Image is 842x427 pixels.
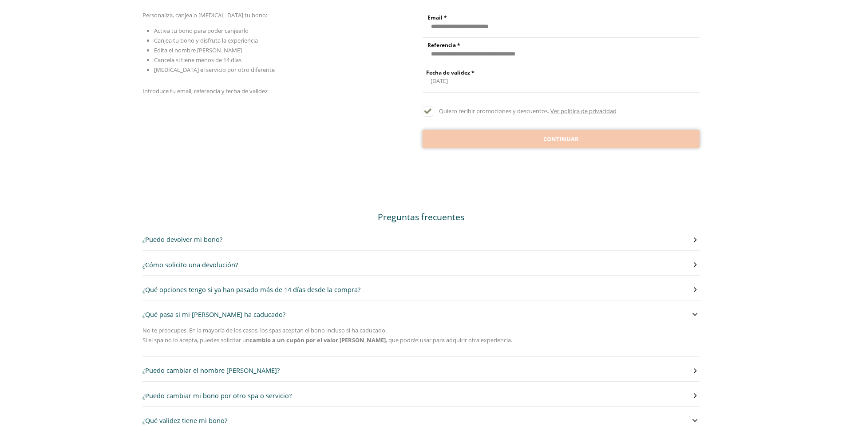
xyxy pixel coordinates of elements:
[439,107,549,115] span: Quiero recibir promociones y descuentos.
[142,391,292,401] div: ¿Puedo cambiar mi bono por otro spa o servicio?
[142,234,700,245] button: ¿Puedo devolver mi bono?
[142,309,285,320] div: ¿Qué pasa si mi [PERSON_NAME] ha caducado?
[423,130,700,148] button: Continuar
[249,336,386,344] strong: cambio a un cupón por el valor [PERSON_NAME]
[142,391,700,401] button: ¿Puedo cambiar mi bono por otro spa o servicio?
[154,56,241,64] span: Cancela si tiene menos de 14 días
[550,107,617,115] a: Ver política de privacidad
[142,365,280,376] div: ¿Puedo cambiar el nombre [PERSON_NAME]?
[154,46,242,54] span: Edita el nombre [PERSON_NAME]
[154,36,258,44] span: Canjea tu bono y disfruta la experiencia
[142,365,700,376] button: ¿Puedo cambiar el nombre [PERSON_NAME]?
[142,260,238,270] div: ¿Cómo solicito una devolución?
[142,415,227,426] div: ¿Qué validez tiene mi bono?
[142,415,700,426] button: ¿Qué validez tiene mi bono?
[543,135,579,144] span: Continuar
[154,27,249,35] span: Activa tu bono para poder canjearlo
[142,309,700,320] button: ¿Qué pasa si mi [PERSON_NAME] ha caducado?
[142,285,360,295] div: ¿Qué opciones tengo si ya han pasado más de 14 días desde la compra?
[142,87,268,95] span: Introduce tu email, referencia y fecha de validez
[142,260,700,270] button: ¿Cómo solicito una devolución?
[154,66,275,74] span: [MEDICAL_DATA] el servicio por otro diferente
[142,234,222,245] div: ¿Puedo devolver mi bono?
[142,11,267,19] span: Personaliza, canjea o [MEDICAL_DATA] tu bono:
[378,211,464,223] span: Preguntas frecuentes
[142,325,700,345] div: No te preocupes. En la mayoría de los casos, los spas aceptan el bono incluso si ha caducado. Si ...
[142,285,700,295] button: ¿Qué opciones tengo si ya han pasado más de 14 días desde la compra?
